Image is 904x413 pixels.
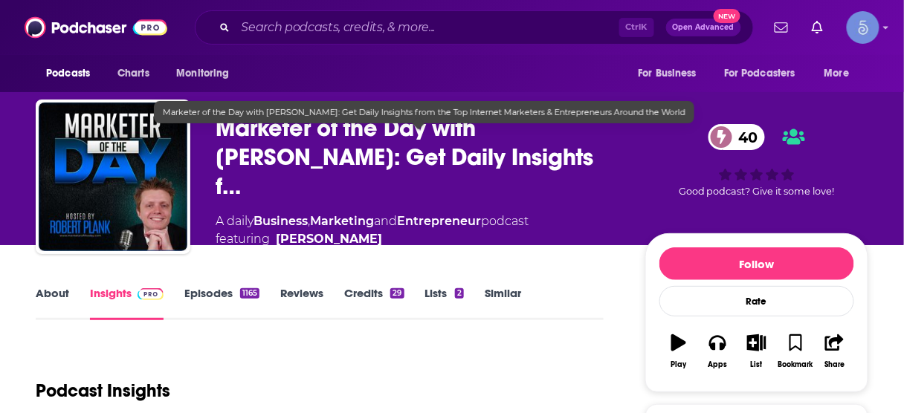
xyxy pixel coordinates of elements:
img: User Profile [847,11,879,44]
div: Apps [708,360,728,369]
span: New [714,9,740,23]
button: open menu [814,59,868,88]
a: Charts [108,59,158,88]
h1: Podcast Insights [36,380,170,402]
span: Ctrl K [619,18,654,37]
span: Open Advanced [673,24,734,31]
img: Marketer of the Day with Robert Plank: Get Daily Insights from the Top Internet Marketers & Entre... [39,103,187,251]
div: Share [824,360,845,369]
a: Similar [485,286,521,320]
span: and [374,214,397,228]
span: Charts [117,63,149,84]
a: About [36,286,69,320]
span: More [824,63,850,84]
button: Bookmark [776,325,815,378]
span: , [308,214,310,228]
a: InsightsPodchaser Pro [90,286,164,320]
button: Play [659,325,698,378]
span: For Business [638,63,697,84]
div: 2 [455,288,464,299]
div: Play [671,360,687,369]
img: Podchaser Pro [138,288,164,300]
div: Search podcasts, credits, & more... [195,10,754,45]
a: Robert Plank [276,230,382,248]
div: Marketer of the Day with [PERSON_NAME]: Get Daily Insights from the Top Internet Marketers & Entr... [154,101,694,123]
a: Episodes1165 [184,286,259,320]
span: Good podcast? Give it some love! [679,186,835,197]
button: open menu [627,59,715,88]
button: Follow [659,247,854,280]
button: open menu [166,59,248,88]
div: 1165 [240,288,259,299]
span: 40 [723,124,765,150]
a: Entrepreneur [397,214,481,228]
span: For Podcasters [724,63,795,84]
a: 40 [708,124,765,150]
button: Apps [698,325,737,378]
button: open menu [36,59,109,88]
a: Show notifications dropdown [769,15,794,40]
div: 40Good podcast? Give it some love! [645,100,868,221]
a: Reviews [280,286,323,320]
img: Podchaser - Follow, Share and Rate Podcasts [25,13,167,42]
span: Monitoring [176,63,229,84]
a: Show notifications dropdown [806,15,829,40]
button: Show profile menu [847,11,879,44]
button: List [737,325,776,378]
div: Bookmark [778,360,813,369]
a: Lists2 [425,286,464,320]
button: Share [816,325,854,378]
input: Search podcasts, credits, & more... [236,16,619,39]
div: Rate [659,286,854,316]
div: List [751,360,763,369]
a: Business [254,214,308,228]
span: [PERSON_NAME] [216,100,322,114]
button: open menu [714,59,817,88]
div: 29 [390,288,404,299]
div: A daily podcast [216,212,529,248]
span: Podcasts [46,63,90,84]
a: Marketing [310,214,374,228]
span: Logged in as Spiral5-G1 [847,11,879,44]
button: Open AdvancedNew [666,19,741,36]
a: Credits29 [344,286,404,320]
span: featuring [216,230,529,248]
